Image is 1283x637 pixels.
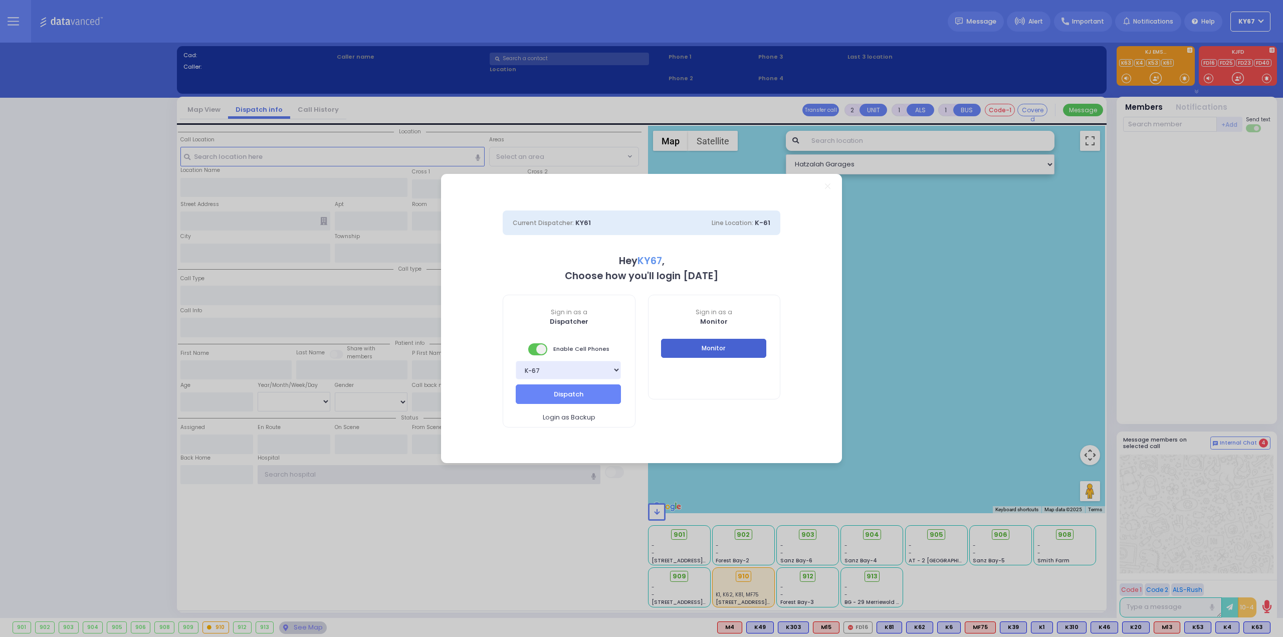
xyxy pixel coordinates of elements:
a: Close [825,183,830,189]
button: Dispatch [516,384,621,403]
span: KY67 [637,254,662,268]
span: K-61 [755,218,770,228]
span: Current Dispatcher: [513,219,574,227]
button: Monitor [661,339,766,358]
span: Sign in as a [649,308,780,317]
b: Choose how you'll login [DATE] [565,269,718,283]
span: Sign in as a [503,308,635,317]
b: Monitor [700,317,728,326]
span: KY61 [575,218,591,228]
span: Login as Backup [543,412,595,422]
span: Line Location: [712,219,753,227]
b: Hey , [619,254,665,268]
b: Dispatcher [550,317,588,326]
span: Enable Cell Phones [528,342,609,356]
